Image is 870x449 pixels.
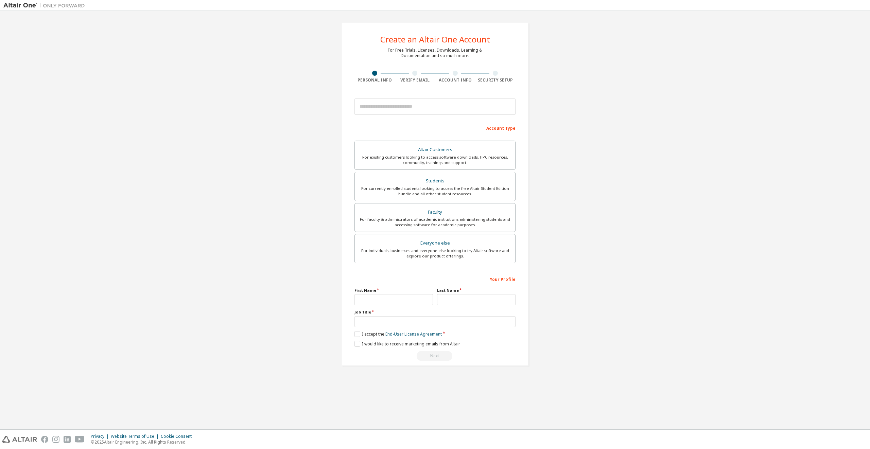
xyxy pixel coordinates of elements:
[111,434,161,439] div: Website Terms of Use
[2,436,37,443] img: altair_logo.svg
[395,77,435,83] div: Verify Email
[359,155,511,165] div: For existing customers looking to access software downloads, HPC resources, community, trainings ...
[161,434,196,439] div: Cookie Consent
[64,436,71,443] img: linkedin.svg
[359,145,511,155] div: Altair Customers
[354,351,516,361] div: Read and acccept EULA to continue
[91,439,196,445] p: © 2025 Altair Engineering, Inc. All Rights Reserved.
[359,238,511,248] div: Everyone else
[41,436,48,443] img: facebook.svg
[435,77,475,83] div: Account Info
[75,436,85,443] img: youtube.svg
[380,35,490,43] div: Create an Altair One Account
[359,248,511,259] div: For individuals, businesses and everyone else looking to try Altair software and explore our prod...
[354,122,516,133] div: Account Type
[354,341,460,347] label: I would like to receive marketing emails from Altair
[354,309,516,315] label: Job Title
[388,48,482,58] div: For Free Trials, Licenses, Downloads, Learning & Documentation and so much more.
[385,331,442,337] a: End-User License Agreement
[354,288,433,293] label: First Name
[91,434,111,439] div: Privacy
[359,176,511,186] div: Students
[437,288,516,293] label: Last Name
[475,77,516,83] div: Security Setup
[3,2,88,9] img: Altair One
[354,273,516,284] div: Your Profile
[52,436,59,443] img: instagram.svg
[354,77,395,83] div: Personal Info
[359,186,511,197] div: For currently enrolled students looking to access the free Altair Student Edition bundle and all ...
[354,331,442,337] label: I accept the
[359,208,511,217] div: Faculty
[359,217,511,228] div: For faculty & administrators of academic institutions administering students and accessing softwa...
